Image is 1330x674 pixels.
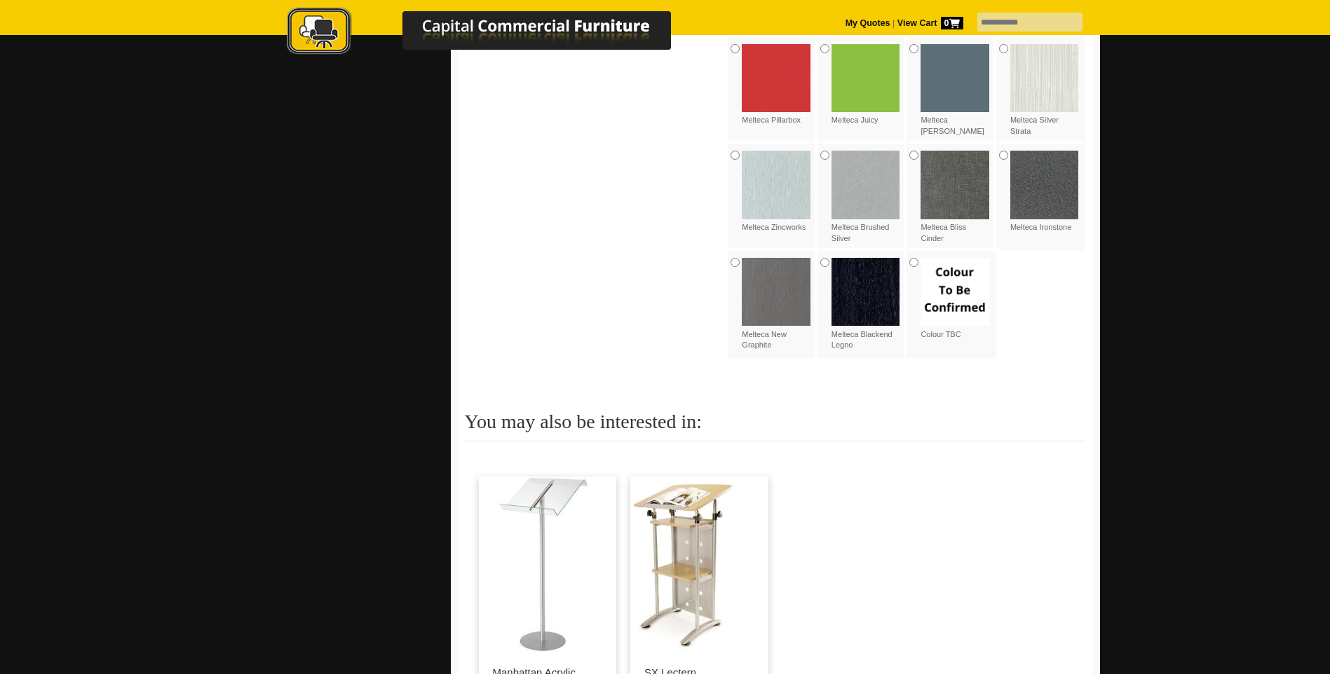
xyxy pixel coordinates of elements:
[742,151,810,219] img: Melteca Zincworks
[1010,44,1079,113] img: Melteca Silver Strata
[742,44,810,126] label: Melteca Pillarbox
[921,258,989,326] img: Colour TBC
[941,17,963,29] span: 0
[832,151,900,244] label: Melteca Brushed Silver
[630,476,738,652] img: SX Lectern
[248,7,739,62] a: Capital Commercial Furniture Logo
[895,18,963,28] a: View Cart0
[897,18,963,28] strong: View Cart
[248,7,739,58] img: Capital Commercial Furniture Logo
[1010,44,1079,137] label: Melteca Silver Strata
[832,44,900,126] label: Melteca Juicy
[921,44,989,113] img: Melteca Winter Sky
[1010,151,1079,219] img: Melteca Ironstone
[832,258,900,326] img: Melteca Blackend Legno
[742,151,810,233] label: Melteca Zincworks
[921,44,989,137] label: Melteca [PERSON_NAME]
[832,258,900,351] label: Melteca Blackend Legno
[742,258,810,351] label: Melteca New Graphite
[846,18,890,28] a: My Quotes
[479,476,616,652] img: Manhattan Acrylic Podium
[742,258,810,326] img: Melteca New Graphite
[465,411,1086,441] h2: You may also be interested in:
[1010,151,1079,233] label: Melteca Ironstone
[921,151,989,219] img: Melteca Bliss Cinder
[921,258,989,340] label: Colour TBC
[921,151,989,244] label: Melteca Bliss Cinder
[742,44,810,113] img: Melteca Pillarbox
[832,44,900,113] img: Melteca Juicy
[832,151,900,219] img: Melteca Brushed Silver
